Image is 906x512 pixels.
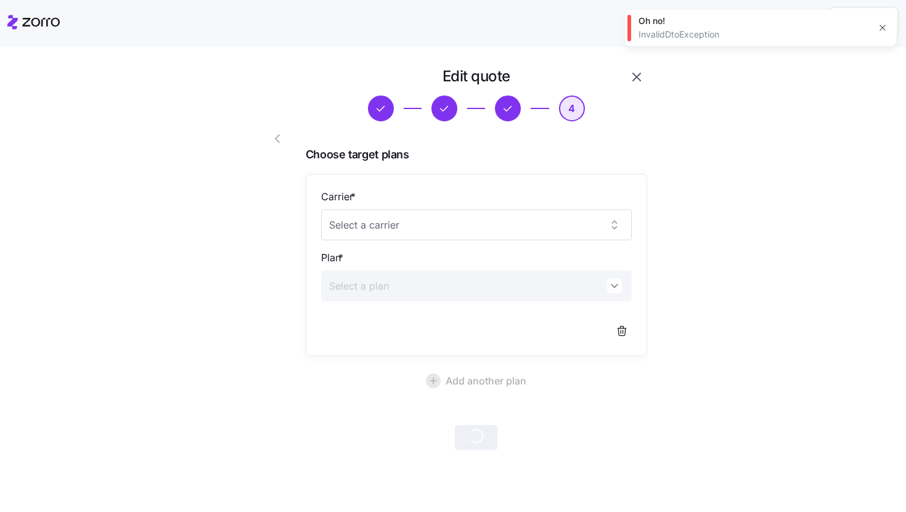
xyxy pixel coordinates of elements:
div: Oh no! [639,15,869,27]
label: Carrier [321,189,358,205]
input: Select a plan [321,270,632,301]
input: Select a carrier [321,209,632,240]
span: Choose target plans [306,146,647,164]
button: 4 [559,95,585,121]
div: InvalidDtoException [639,28,869,41]
label: Plan [321,250,346,266]
svg: add icon [426,373,441,388]
span: Add another plan [446,373,526,388]
h1: Edit quote [443,67,510,86]
button: Add another plan [306,366,647,396]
